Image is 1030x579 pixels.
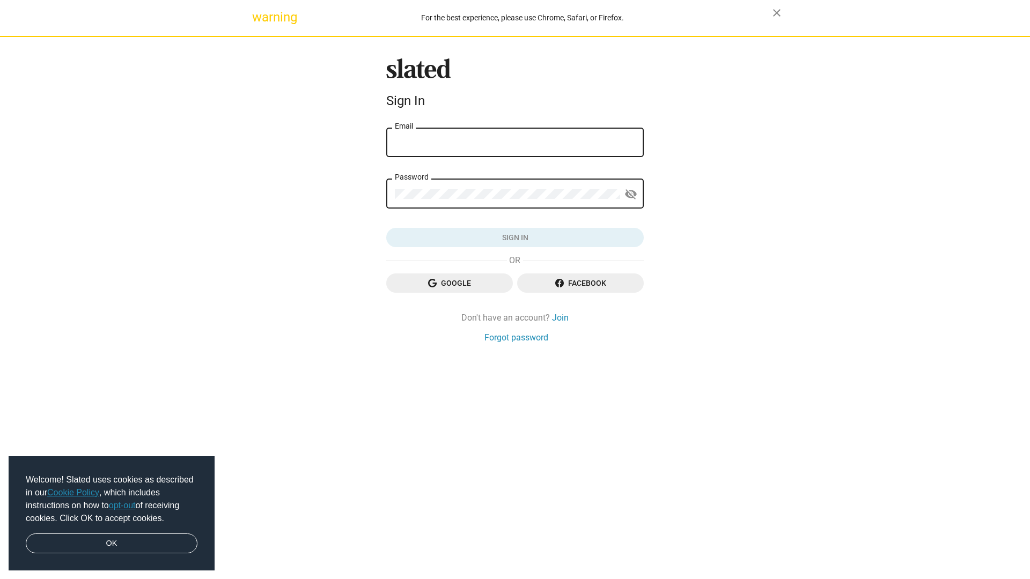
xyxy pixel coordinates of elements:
a: Join [552,312,569,323]
button: Show password [620,184,642,205]
span: Facebook [526,273,635,293]
mat-icon: close [770,6,783,19]
div: Sign In [386,93,644,108]
button: Facebook [517,273,644,293]
span: Google [395,273,504,293]
a: Forgot password [484,332,548,343]
div: cookieconsent [9,456,215,571]
mat-icon: warning [252,11,265,24]
mat-icon: visibility_off [624,186,637,203]
sl-branding: Sign In [386,58,644,113]
span: Welcome! Slated uses cookies as described in our , which includes instructions on how to of recei... [26,473,197,525]
a: dismiss cookie message [26,533,197,554]
div: Don't have an account? [386,312,644,323]
a: opt-out [109,501,136,510]
button: Google [386,273,513,293]
a: Cookie Policy [47,488,99,497]
div: For the best experience, please use Chrome, Safari, or Firefox. [273,11,772,25]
